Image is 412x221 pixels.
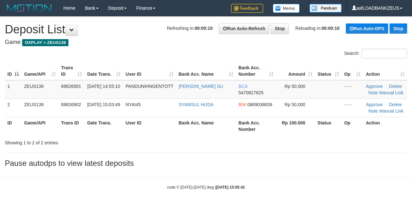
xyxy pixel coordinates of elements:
h3: Pause autodps to view latest deposits [5,159,407,167]
td: ZEUS138 [22,98,58,117]
th: Status [315,117,342,135]
th: Date Trans. [85,117,123,135]
th: Bank Acc. Name [176,117,236,135]
th: Trans ID [58,117,85,135]
td: - - - [342,98,363,117]
td: ZEUS138 [22,80,58,99]
a: Approve [366,84,382,89]
span: PANDUNIHNGENTOTT [126,84,174,89]
span: 88826902 [61,102,81,107]
strong: 00:00:10 [322,26,340,31]
th: Rp 100.000 [276,117,315,135]
a: Note [368,90,378,95]
h1: Deposit List [5,23,407,36]
th: Bank Acc. Name: activate to sort column ascending [176,62,236,80]
th: Date Trans.: activate to sort column ascending [85,62,123,80]
th: Status: activate to sort column ascending [315,62,342,80]
a: Manual Link [379,90,404,95]
th: User ID [123,117,176,135]
img: Button%20Memo.svg [273,4,300,13]
a: Run Auto-DPS [346,23,388,34]
a: Stop [390,23,407,34]
span: Reloading in: [295,26,340,31]
span: [DATE] 14:55:10 [87,84,120,89]
a: [PERSON_NAME] SU [179,84,223,89]
span: OXPLAY > ZEUS138 [22,39,68,46]
a: SYAMSUL HUDA [179,102,214,107]
small: code © [DATE]-[DATE] dwg | [167,185,245,190]
div: Showing 1 to 2 of 2 entries [5,137,167,146]
span: Rp 50,000 [284,102,305,107]
strong: 00:00:10 [195,26,213,31]
span: Copy 5470827825 to clipboard [238,90,264,95]
a: Run Auto-Refresh [219,23,269,34]
a: Note [368,108,378,114]
a: Delete [389,102,402,107]
th: Amount: activate to sort column ascending [276,62,315,80]
a: Delete [389,84,402,89]
strong: [DATE] 15:05:42 [216,185,245,190]
input: Search: [362,49,407,58]
th: ID [5,117,22,135]
img: panduan.png [309,4,342,13]
span: BNI [238,102,246,107]
span: NYAI45 [126,102,141,107]
th: Action [363,117,407,135]
span: Rp 50,000 [284,84,305,89]
span: [DATE] 15:03:49 [87,102,120,107]
th: ID: activate to sort column descending [5,62,22,80]
h4: Game: [5,39,407,46]
th: Bank Acc. Number [236,117,276,135]
th: Action: activate to sort column ascending [363,62,407,80]
span: Refreshing in: [167,26,212,31]
img: MOTION_logo.png [5,3,54,13]
td: - - - [342,80,363,99]
th: Op: activate to sort column ascending [342,62,363,80]
th: Game/API: activate to sort column ascending [22,62,58,80]
span: Copy 0889038839 to clipboard [247,102,272,107]
th: Game/API [22,117,58,135]
span: BCA [238,84,247,89]
th: User ID: activate to sort column ascending [123,62,176,80]
a: Approve [366,102,382,107]
th: Trans ID: activate to sort column ascending [58,62,85,80]
td: 1 [5,80,22,99]
th: Op [342,117,363,135]
img: Feedback.jpg [231,4,263,13]
td: 2 [5,98,22,117]
label: Search: [344,49,407,58]
th: Bank Acc. Number: activate to sort column ascending [236,62,276,80]
a: Manual Link [379,108,404,114]
span: 88826581 [61,84,81,89]
a: Stop [271,23,289,34]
